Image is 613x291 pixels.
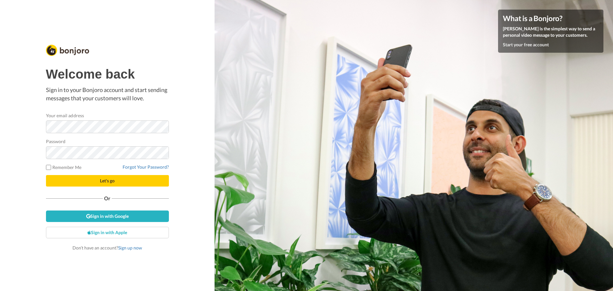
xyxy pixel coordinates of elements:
h4: What is a Bonjoro? [503,14,599,22]
p: [PERSON_NAME] is the simplest way to send a personal video message to your customers. [503,26,599,38]
label: Remember Me [46,164,82,171]
label: Your email address [46,112,84,119]
span: Or [103,196,112,201]
button: Let's go [46,175,169,187]
a: Start your free account [503,42,549,47]
a: Sign in with Google [46,211,169,222]
span: Let's go [100,178,115,183]
input: Remember Me [46,165,51,170]
a: Forgot Your Password? [123,164,169,170]
p: Sign in to your Bonjoro account and start sending messages that your customers will love. [46,86,169,102]
a: Sign in with Apple [46,227,169,238]
h1: Welcome back [46,67,169,81]
a: Sign up now [118,245,142,250]
span: Don’t have an account? [72,245,142,250]
label: Password [46,138,66,145]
